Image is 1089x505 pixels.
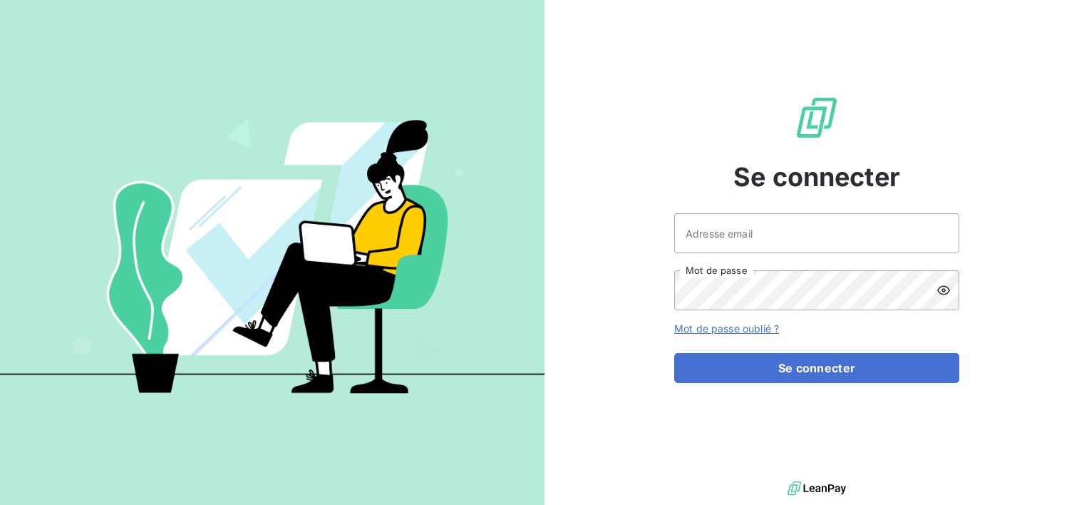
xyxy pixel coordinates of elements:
[674,213,959,253] input: placeholder
[788,478,846,499] img: logo
[674,322,779,335] a: Mot de passe oublié ?
[733,158,900,196] span: Se connecter
[674,353,959,383] button: Se connecter
[794,95,840,141] img: Logo LeanPay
